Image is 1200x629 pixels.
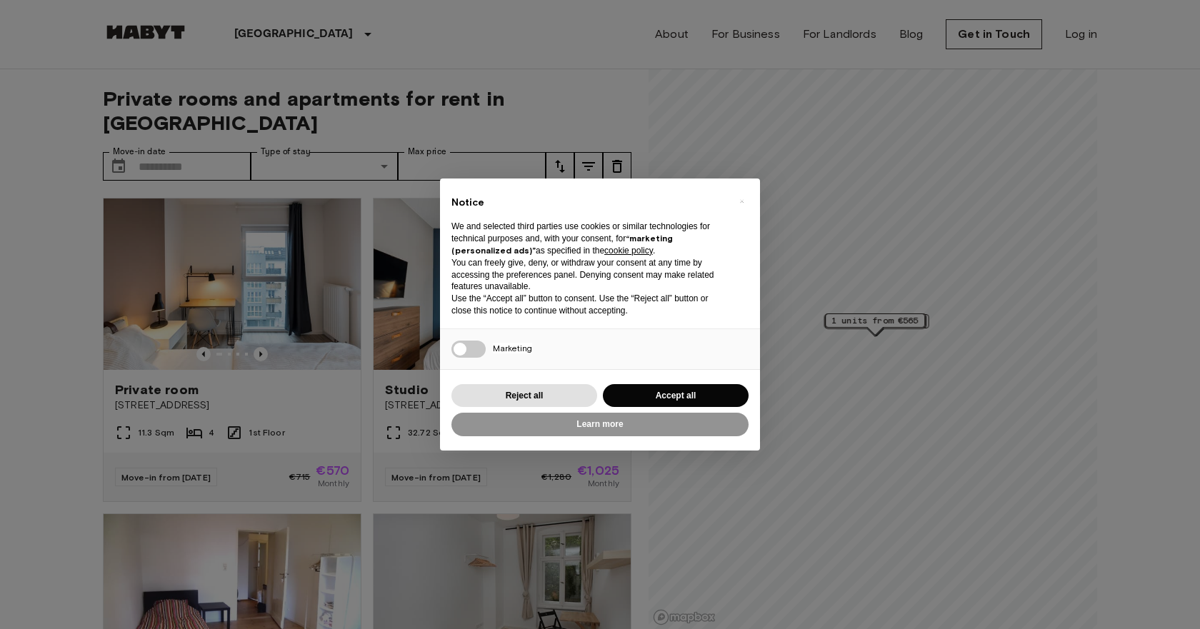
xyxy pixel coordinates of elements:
span: × [739,193,744,210]
strong: “marketing (personalized ads)” [451,233,673,256]
p: We and selected third parties use cookies or similar technologies for technical purposes and, wit... [451,221,726,256]
p: Use the “Accept all” button to consent. Use the “Reject all” button or close this notice to conti... [451,293,726,317]
h2: Notice [451,196,726,210]
button: Learn more [451,413,749,436]
span: Marketing [493,343,532,353]
button: Reject all [451,384,597,408]
button: Close this notice [730,190,753,213]
button: Accept all [603,384,749,408]
p: You can freely give, deny, or withdraw your consent at any time by accessing the preferences pane... [451,257,726,293]
a: cookie policy [604,246,653,256]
